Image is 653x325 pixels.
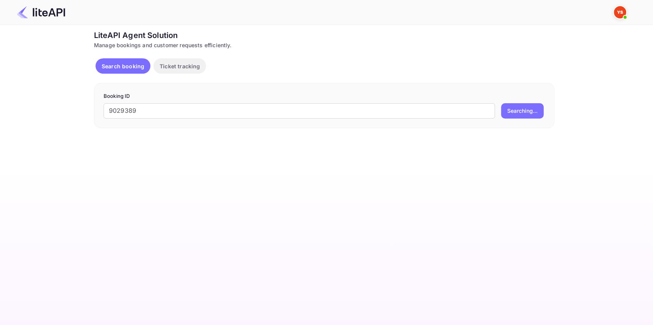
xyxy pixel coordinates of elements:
[501,103,544,119] button: Searching...
[614,6,626,18] img: Yandex Support
[160,62,200,70] p: Ticket tracking
[94,30,554,41] div: LiteAPI Agent Solution
[102,62,144,70] p: Search booking
[94,41,554,49] div: Manage bookings and customer requests efficiently.
[104,103,495,119] input: Enter Booking ID (e.g., 63782194)
[17,6,65,18] img: LiteAPI Logo
[104,92,545,100] p: Booking ID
